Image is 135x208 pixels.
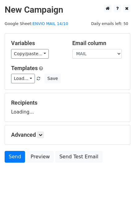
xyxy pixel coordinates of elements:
h5: Recipients [11,99,124,106]
h2: New Campaign [5,5,130,15]
a: Templates [11,65,38,71]
a: Send [5,151,25,163]
small: Google Sheet: [5,21,68,26]
a: Load... [11,74,35,83]
a: Daily emails left: 50 [89,21,130,26]
a: Copy/paste... [11,49,49,59]
span: Daily emails left: 50 [89,20,130,27]
a: Send Test Email [55,151,102,163]
div: Loading... [11,99,124,115]
h5: Variables [11,40,63,47]
h5: Email column [72,40,124,47]
a: Preview [27,151,54,163]
h5: Advanced [11,131,124,138]
a: ENVIO MAIL 14/10 [32,21,68,26]
button: Save [44,74,61,83]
